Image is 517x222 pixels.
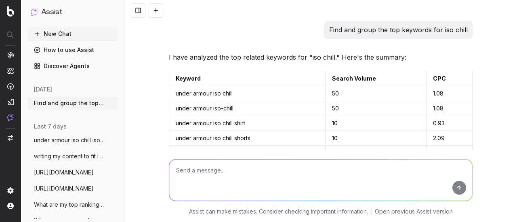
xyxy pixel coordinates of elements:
td: under armour iso-chill [169,101,326,116]
td: 10 [325,131,426,146]
span: writing my content to fit in seo keyword [34,152,105,160]
button: New Chat [27,27,118,40]
h1: Assist [41,6,62,18]
button: What are my top ranking pages? keywords [27,198,118,211]
img: Intelligence [7,67,14,74]
span: [DATE] [34,85,52,93]
p: Assist can make mistakes. Consider checking important information. [189,207,368,216]
td: under armour iso chill [169,86,326,101]
td: Search Volume [325,71,426,86]
a: Discover Agents [27,60,118,73]
a: Open previous Assist version [375,207,453,216]
td: under armour iso chill shorts [169,131,326,146]
td: CPC [426,71,472,86]
td: Keyword [169,71,326,86]
td: 10 [325,116,426,131]
p: Find and group the top keywords for iso chill [329,24,468,35]
img: Activation [7,83,14,90]
td: 2.09 [426,146,472,161]
span: under armour iso chill iso chill under [34,136,105,144]
img: Analytics [7,52,14,58]
td: 10 [325,146,426,161]
td: 1.08 [426,101,472,116]
button: under armour iso chill iso chill under [27,134,118,147]
td: 50 [325,101,426,116]
span: Find and group the top keywords for iso [34,99,105,107]
td: 1.08 [426,86,472,101]
td: 0.93 [426,116,472,131]
img: Studio [7,99,14,105]
img: Botify logo [7,6,14,17]
td: 50 [325,86,426,101]
a: How to use Assist [27,44,118,56]
img: Assist [7,114,14,121]
img: Assist [31,8,38,16]
button: Find and group the top keywords for iso [27,97,118,110]
span: [URL][DOMAIN_NAME] [34,185,94,193]
td: 2.09 [426,131,472,146]
p: I have analyzed the top related keywords for "iso chill." Here's the summary: [169,52,473,63]
button: Assist [31,6,115,18]
img: Switch project [8,135,13,141]
img: Setting [7,187,14,194]
button: [URL][DOMAIN_NAME] [27,182,118,195]
td: under armour iso-chill shorts [169,146,326,161]
span: [URL][DOMAIN_NAME] [34,168,94,176]
button: writing my content to fit in seo keyword [27,150,118,163]
button: [URL][DOMAIN_NAME] [27,166,118,179]
span: What are my top ranking pages? keywords [34,201,105,209]
img: My account [7,203,14,209]
td: under armour iso chill shirt [169,116,326,131]
span: last 7 days [34,122,67,131]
